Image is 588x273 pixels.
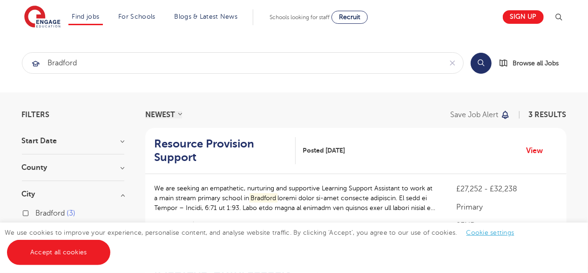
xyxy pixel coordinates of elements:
button: Save job alert [451,111,511,119]
span: 3 RESULTS [529,111,567,119]
input: Bradford 3 [36,209,42,215]
span: Bradford [155,221,194,231]
div: Submit [22,52,464,74]
p: Primary [456,202,557,213]
input: Submit [22,53,442,73]
p: We are seeking an empathetic, nurturing and supportive Learning Support Assistant to work at a ma... [155,183,438,213]
a: Sign up [503,10,544,24]
a: View [527,145,550,157]
span: We use cookies to improve your experience, personalise content, and analyse website traffic. By c... [5,229,524,256]
span: 3 [67,209,76,217]
h3: County [22,164,124,171]
button: Search [471,53,492,74]
span: Browse all Jobs [513,58,559,69]
a: Find jobs [72,13,100,20]
p: Save job alert [451,111,499,119]
span: Bradford [36,209,65,217]
a: Accept all cookies [7,240,110,265]
span: Recruit [339,14,360,21]
a: Recruit [331,11,368,24]
a: Blogs & Latest News [175,13,238,20]
a: Resource Provision Support [155,137,296,164]
h2: Resource Provision Support [155,137,289,164]
p: Starts [DATE] [203,221,246,231]
p: SEND [456,220,557,231]
span: Posted [DATE] [303,146,345,155]
a: For Schools [118,13,155,20]
span: Schools looking for staff [270,14,330,21]
img: Engage Education [24,6,61,29]
h3: Start Date [22,137,124,145]
p: £27,252 - £32,238 [456,183,557,195]
span: Filters [22,111,50,119]
mark: Bradford [250,193,278,203]
button: Clear [442,53,463,73]
a: Browse all Jobs [499,58,567,69]
a: Cookie settings [466,229,514,236]
h3: City [22,190,124,198]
